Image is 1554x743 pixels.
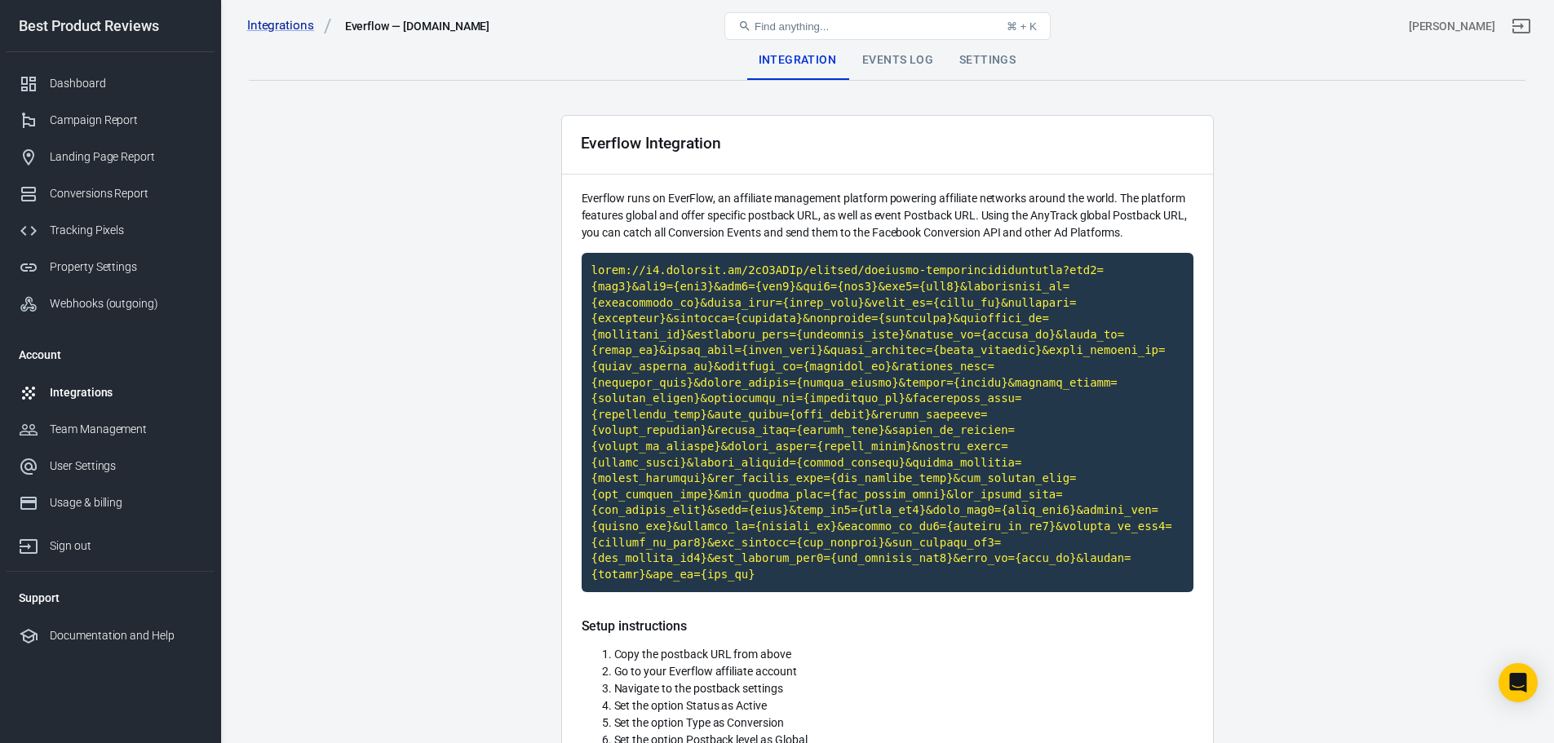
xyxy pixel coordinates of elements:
div: Integrations [50,384,201,401]
li: Support [6,578,215,617]
div: Dashboard [50,75,201,92]
span: Copy the postback URL from above [614,648,791,661]
span: Find anything... [755,20,829,33]
a: Dashboard [6,65,215,102]
a: Property Settings [6,249,215,285]
li: Account [6,335,215,374]
a: Tracking Pixels [6,212,215,249]
div: Account id: 7dR2DYHz [1409,18,1495,35]
span: Set the option Status as Active [614,699,767,712]
div: Usage & billing [50,494,201,511]
div: Property Settings [50,259,201,276]
a: Landing Page Report [6,139,215,175]
a: Sign out [1502,7,1541,46]
div: Everflow — bestproductreviews.io [345,18,490,34]
span: Go to your Everflow affiliate account [614,665,797,678]
div: Landing Page Report [50,148,201,166]
span: Navigate to the postback settings [614,682,783,695]
a: Usage & billing [6,484,215,521]
a: Campaign Report [6,102,215,139]
a: Integrations [6,374,215,411]
code: Click to copy [582,253,1193,592]
div: ⌘ + K [1007,20,1037,33]
a: Integrations [247,17,332,34]
div: User Settings [50,458,201,475]
div: Team Management [50,421,201,438]
div: Settings [946,41,1029,80]
h5: Setup instructions [582,618,1193,635]
span: Set the option Type as Conversion [614,716,784,729]
div: Best Product Reviews [6,19,215,33]
div: Integration [746,41,849,80]
p: Everflow runs on EverFlow, an affiliate management platform powering affiliate networks around th... [582,190,1193,241]
div: Events Log [849,41,946,80]
div: Campaign Report [50,112,201,129]
div: Webhooks (outgoing) [50,295,201,312]
div: Tracking Pixels [50,222,201,239]
div: Documentation and Help [50,627,201,644]
button: Find anything...⌘ + K [724,12,1051,40]
div: Sign out [50,537,201,555]
a: Conversions Report [6,175,215,212]
a: User Settings [6,448,215,484]
div: Everflow Integration [581,135,721,152]
a: Webhooks (outgoing) [6,285,215,322]
div: Conversions Report [50,185,201,202]
a: Sign out [6,521,215,564]
a: Team Management [6,411,215,448]
div: Open Intercom Messenger [1499,663,1538,702]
